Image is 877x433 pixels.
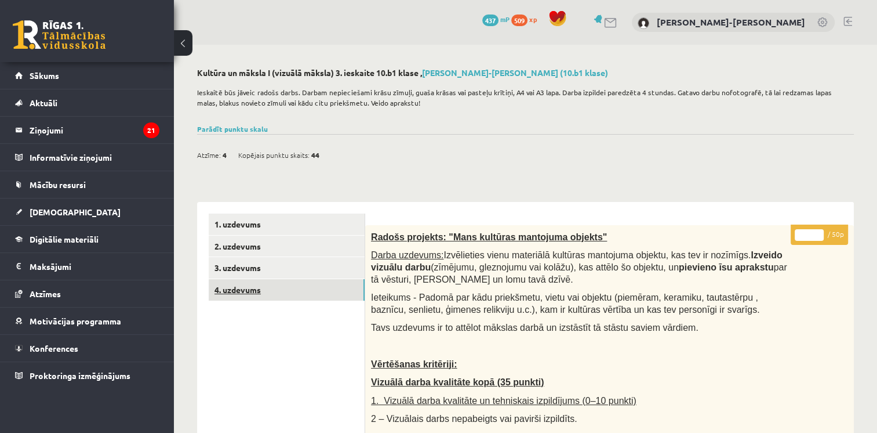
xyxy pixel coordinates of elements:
[679,262,774,272] b: pievieno īsu aprakstu
[311,146,319,164] span: 44
[500,15,510,24] span: mP
[13,20,105,49] a: Rīgas 1. Tālmācības vidusskola
[371,232,607,242] span: Radošs projekts: "Mans kultūras mantojuma objekts"
[511,15,527,26] span: 509
[30,253,159,280] legend: Maksājumi
[197,124,268,133] a: Parādīt punktu skalu
[15,253,159,280] a: Maksājumi
[371,250,787,284] span: Izvēlieties vienu materiālā kultūras mantojuma objektu, kas tev ir nozīmīgs. (zīmējumu, gleznojum...
[30,288,61,299] span: Atzīmes
[15,117,159,143] a: Ziņojumi21
[482,15,498,26] span: 437
[15,89,159,116] a: Aktuāli
[15,280,159,307] a: Atzīmes
[15,362,159,389] a: Proktoringa izmēģinājums
[791,225,848,245] p: / 50p
[482,15,510,24] a: 437 mP
[30,144,159,171] legend: Informatīvie ziņojumi
[15,199,159,225] a: [DEMOGRAPHIC_DATA]
[15,144,159,171] a: Informatīvie ziņojumi
[529,15,537,24] span: xp
[197,146,221,164] span: Atzīme:
[30,207,121,217] span: [DEMOGRAPHIC_DATA]
[371,414,577,424] span: 2 – Vizuālais darbs nepabeigts vai pavirši izpildīts.
[30,370,130,381] span: Proktoringa izmēģinājums
[511,15,543,24] a: 509 xp
[223,146,227,164] span: 4
[30,70,59,81] span: Sākums
[197,68,854,78] h2: Kultūra un māksla I (vizuālā māksla) 3. ieskaite 10.b1 klase ,
[197,87,848,108] p: Ieskaitē būs jāveic radošs darbs. Darbam nepieciešami krāsu zīmuļi, guaša krāsas vai pasteļu krīt...
[371,359,457,369] span: Vērtēšanas kritēriji:
[15,308,159,334] a: Motivācijas programma
[15,226,159,252] a: Digitālie materiāli
[15,335,159,362] a: Konferences
[371,377,544,387] span: Vizuālā darba kvalitāte kopā (35 punkti)
[30,234,99,244] span: Digitālie materiāli
[143,122,159,138] i: 21
[638,17,649,29] img: Gustavs Erdmanis-Hermanis
[209,214,365,235] a: 1. uzdevums
[30,316,121,326] span: Motivācijas programma
[657,16,805,28] a: [PERSON_NAME]-[PERSON_NAME]
[422,67,608,78] a: [PERSON_NAME]-[PERSON_NAME] (10.b1 klase)
[371,323,698,333] span: Tavs uzdevums ir to attēlot mākslas darbā un izstāstīt tā stāstu saviem vārdiem.
[30,343,78,353] span: Konferences
[371,250,783,272] b: Izveido vizuālu darbu
[209,257,365,279] a: 3. uzdevums
[209,279,365,301] a: 4. uzdevums
[30,117,159,143] legend: Ziņojumi
[238,146,310,164] span: Kopējais punktu skaits:
[15,62,159,89] a: Sākums
[371,250,443,260] span: Darba uzdevums:
[30,98,57,108] span: Aktuāli
[371,396,636,406] span: 1. Vizuālā darba kvalitāte un tehniskais izpildījums (0–10 punkti)
[371,293,760,315] span: Ieteikums - Padomā par kādu priekšmetu, vietu vai objektu (piemēram, keramiku, tautastērpu , bazn...
[30,179,86,190] span: Mācību resursi
[12,12,464,48] body: Rich Text Editor, wiswyg-editor-user-answer-47433971459000
[15,171,159,198] a: Mācību resursi
[209,236,365,257] a: 2. uzdevums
